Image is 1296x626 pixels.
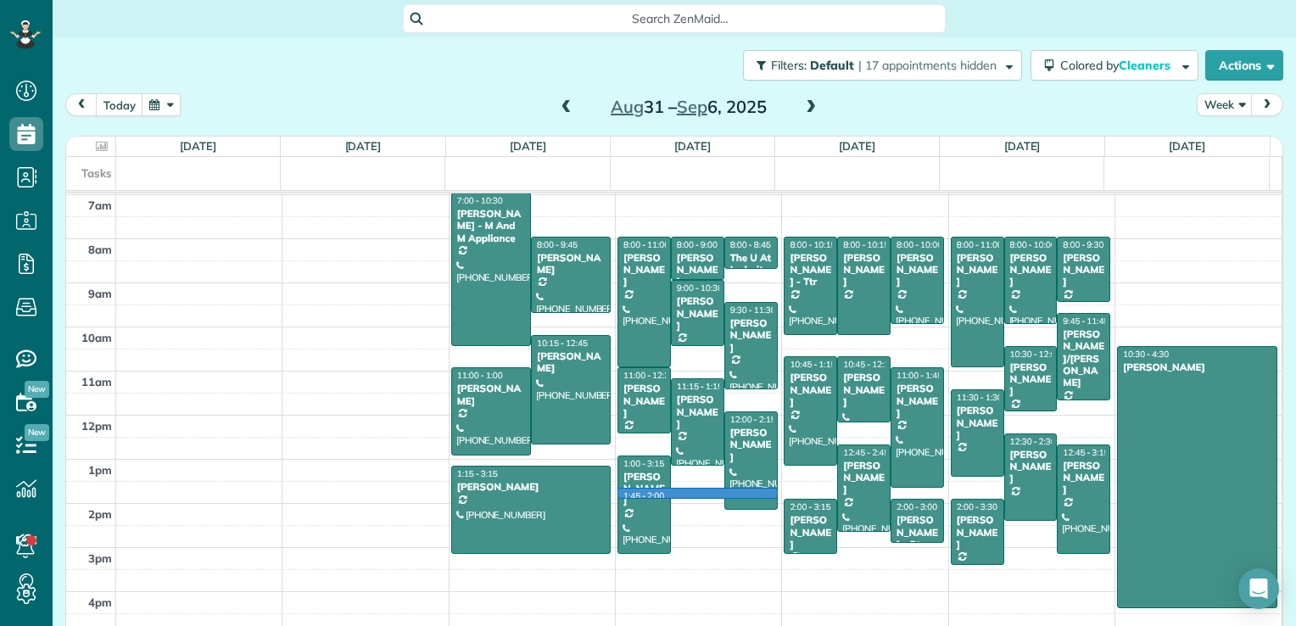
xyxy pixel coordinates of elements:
span: 9:45 - 11:45 [1063,316,1109,327]
span: 1:45 - 2:00 [623,490,664,501]
span: 4pm [88,595,112,609]
span: 8:00 - 10:00 [897,239,942,250]
span: 8:00 - 10:15 [843,239,889,250]
span: 11:15 - 1:15 [677,381,723,392]
span: 10:45 - 12:15 [843,359,894,370]
div: [PERSON_NAME] [536,252,606,277]
button: today [96,93,143,116]
div: [PERSON_NAME] [896,383,939,419]
span: Sep [677,96,707,117]
span: 12:00 - 2:15 [730,414,776,425]
span: 8:00 - 10:15 [790,239,835,250]
div: [PERSON_NAME] [789,514,832,551]
span: 11:00 - 12:30 [623,370,674,381]
span: Tasks [81,166,112,180]
div: [PERSON_NAME]/[PERSON_NAME] [1062,328,1105,389]
span: 9:30 - 11:30 [730,305,776,316]
div: [PERSON_NAME] [623,383,666,419]
span: 8:00 - 9:00 [677,239,718,250]
span: 1pm [88,463,112,477]
span: 12pm [81,419,112,433]
button: Colored byCleaners [1031,50,1198,81]
span: Filters: [771,58,807,73]
span: 9am [88,287,112,300]
a: [DATE] [1169,139,1205,153]
div: [PERSON_NAME] [956,514,999,551]
div: [PERSON_NAME] [956,252,999,288]
button: Week [1197,93,1253,116]
span: 8:00 - 10:00 [1010,239,1056,250]
span: 7am [88,198,112,212]
div: [PERSON_NAME] [896,252,939,288]
span: 10:15 - 12:45 [537,338,588,349]
div: [PERSON_NAME] [676,295,719,332]
div: [PERSON_NAME] [1122,361,1272,373]
a: [DATE] [345,139,382,153]
span: 8:00 - 8:45 [730,239,771,250]
span: 12:45 - 3:15 [1063,447,1109,458]
span: 8:00 - 11:00 [957,239,1003,250]
a: [DATE] [1004,139,1041,153]
div: [PERSON_NAME] - Ttr [789,252,832,288]
button: prev [65,93,98,116]
div: [PERSON_NAME] - [PERSON_NAME] [676,252,719,325]
div: [PERSON_NAME] [1009,361,1053,398]
div: [PERSON_NAME] [676,394,719,430]
span: 9:00 - 10:30 [677,282,723,293]
div: [PERSON_NAME] [842,372,885,408]
span: 8am [88,243,112,256]
span: 10:30 - 12:00 [1010,349,1061,360]
div: [PERSON_NAME] [789,372,832,408]
span: | 17 appointments hidden [858,58,997,73]
div: Open Intercom Messenger [1238,568,1279,609]
span: 2:00 - 3:15 [790,501,830,512]
span: 10am [81,331,112,344]
span: 10:45 - 1:15 [790,359,835,370]
div: [PERSON_NAME] [729,427,773,463]
span: Colored by [1060,58,1176,73]
span: 11am [81,375,112,388]
span: Default [810,58,855,73]
div: [PERSON_NAME] [536,350,606,375]
span: 3pm [88,551,112,565]
div: [PERSON_NAME] [1009,449,1053,485]
span: 2pm [88,507,112,521]
div: [PERSON_NAME] - M And M Appliance [456,208,526,244]
div: [PERSON_NAME] [842,460,885,496]
span: 11:00 - 1:00 [457,370,503,381]
span: 11:00 - 1:45 [897,370,942,381]
span: 8:00 - 11:00 [623,239,669,250]
a: [DATE] [510,139,546,153]
button: next [1251,93,1283,116]
span: 12:45 - 2:45 [843,447,889,458]
div: [PERSON_NAME] [1062,460,1105,496]
span: New [25,424,49,441]
button: Actions [1205,50,1283,81]
h2: 31 – 6, 2025 [583,98,795,116]
a: [DATE] [180,139,216,153]
button: Filters: Default | 17 appointments hidden [743,50,1022,81]
span: Aug [611,96,644,117]
span: 10:30 - 4:30 [1123,349,1169,360]
span: 8:00 - 9:30 [1063,239,1103,250]
span: 7:00 - 10:30 [457,195,503,206]
a: [DATE] [839,139,875,153]
span: 2:00 - 3:30 [957,501,997,512]
div: [PERSON_NAME] - Btn Systems [896,514,939,563]
div: [PERSON_NAME] [456,481,606,493]
a: Filters: Default | 17 appointments hidden [735,50,1022,81]
span: Cleaners [1119,58,1173,73]
div: [PERSON_NAME] [623,252,666,288]
div: The U At Ledroit [729,252,773,277]
div: [PERSON_NAME] [1009,252,1053,288]
span: 2:00 - 3:00 [897,501,937,512]
div: [PERSON_NAME] [956,405,999,441]
span: 1:15 - 3:15 [457,468,498,479]
span: New [25,381,49,398]
div: [PERSON_NAME] [729,317,773,354]
span: 11:30 - 1:30 [957,392,1003,403]
a: [DATE] [674,139,711,153]
div: [PERSON_NAME] [456,383,526,407]
span: 12:30 - 2:30 [1010,436,1056,447]
span: 8:00 - 9:45 [537,239,578,250]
